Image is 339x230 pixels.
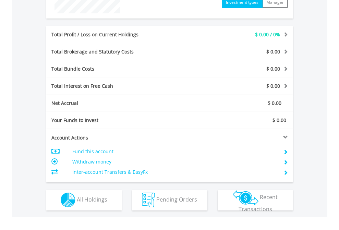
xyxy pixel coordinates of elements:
img: pending_instructions-wht.png [142,193,155,207]
img: transactions-zar-wht.png [233,190,258,205]
div: Total Interest on Free Cash [46,83,190,89]
td: Fund this account [72,146,275,157]
td: Withdraw money [72,157,275,167]
button: Recent Transactions [218,190,293,210]
span: $ 0.00 [266,48,280,55]
img: holdings-wht.png [61,193,75,207]
td: Inter-account Transfers & EasyFx [72,167,275,177]
div: Net Accrual [46,100,190,107]
div: Account Actions [46,134,170,141]
button: All Holdings [46,190,122,210]
div: Total Profit / Loss on Current Holdings [46,31,190,38]
div: Total Bundle Costs [46,65,190,72]
span: $ 0.00 [273,117,286,123]
span: $ 0.00 [268,100,281,106]
span: $ 0.00 / 0% [255,31,280,38]
div: Your Funds to Invest [46,117,170,124]
span: All Holdings [77,196,107,203]
span: Pending Orders [156,196,197,203]
button: Pending Orders [132,190,207,210]
span: $ 0.00 [266,83,280,89]
span: $ 0.00 [266,65,280,72]
span: Recent Transactions [239,193,278,213]
div: Total Brokerage and Statutory Costs [46,48,190,55]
